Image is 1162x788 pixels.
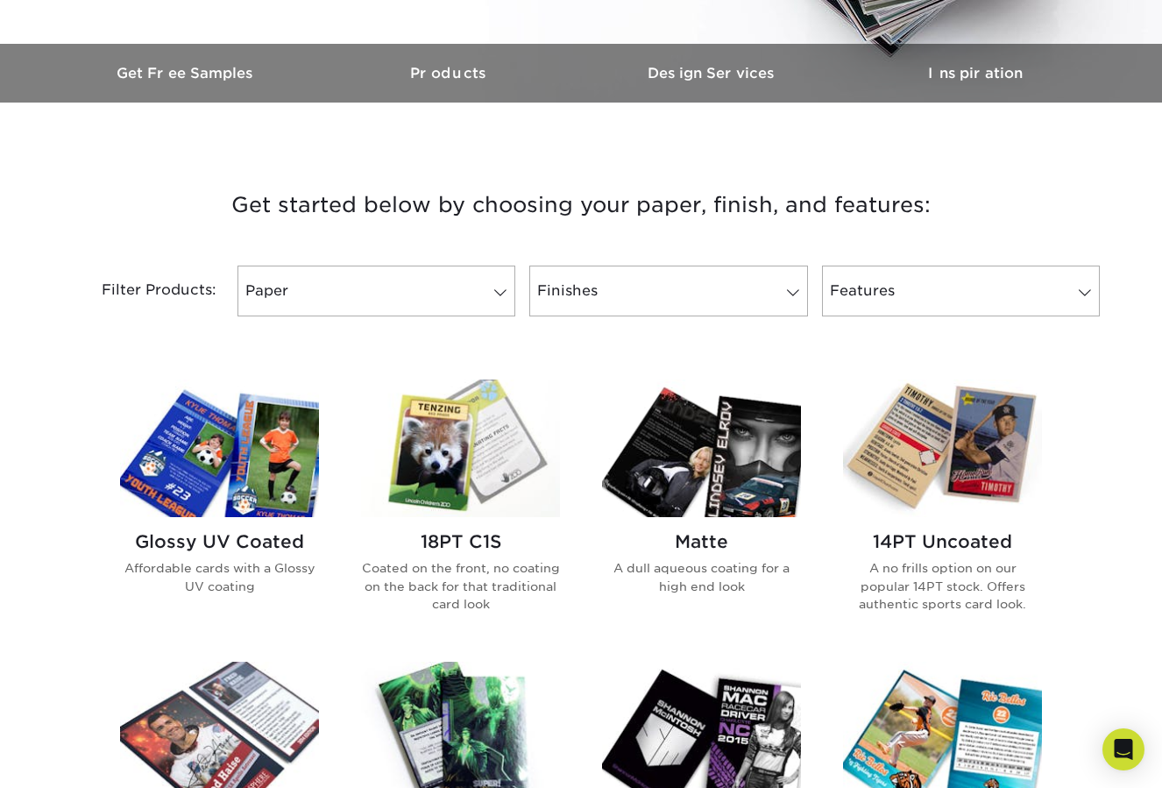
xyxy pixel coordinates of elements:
[361,531,560,552] h2: 18PT C1S
[120,531,319,552] h2: Glossy UV Coated
[120,380,319,517] img: Glossy UV Coated Trading Cards
[361,380,560,641] a: 18PT C1S Trading Cards 18PT C1S Coated on the front, no coating on the back for that traditional ...
[68,166,1094,245] h3: Get started below by choosing your paper, finish, and features:
[120,559,319,595] p: Affordable cards with a Glossy UV coating
[237,266,515,316] a: Paper
[361,559,560,613] p: Coated on the front, no coating on the back for that traditional card look
[318,65,581,82] h3: Products
[844,44,1107,103] a: Inspiration
[318,44,581,103] a: Products
[529,266,807,316] a: Finishes
[822,266,1100,316] a: Features
[602,559,801,595] p: A dull aqueous coating for a high end look
[4,735,149,782] iframe: Google Customer Reviews
[602,380,801,641] a: Matte Trading Cards Matte A dull aqueous coating for a high end look
[602,531,801,552] h2: Matte
[581,65,844,82] h3: Design Services
[843,559,1042,613] p: A no frills option on our popular 14PT stock. Offers authentic sports card look.
[120,380,319,641] a: Glossy UV Coated Trading Cards Glossy UV Coated Affordable cards with a Glossy UV coating
[843,531,1042,552] h2: 14PT Uncoated
[602,380,801,517] img: Matte Trading Cards
[843,380,1042,641] a: 14PT Uncoated Trading Cards 14PT Uncoated A no frills option on our popular 14PT stock. Offers au...
[361,380,560,517] img: 18PT C1S Trading Cards
[55,266,230,316] div: Filter Products:
[843,380,1042,517] img: 14PT Uncoated Trading Cards
[844,65,1107,82] h3: Inspiration
[1102,728,1144,770] div: Open Intercom Messenger
[581,44,844,103] a: Design Services
[55,65,318,82] h3: Get Free Samples
[55,44,318,103] a: Get Free Samples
